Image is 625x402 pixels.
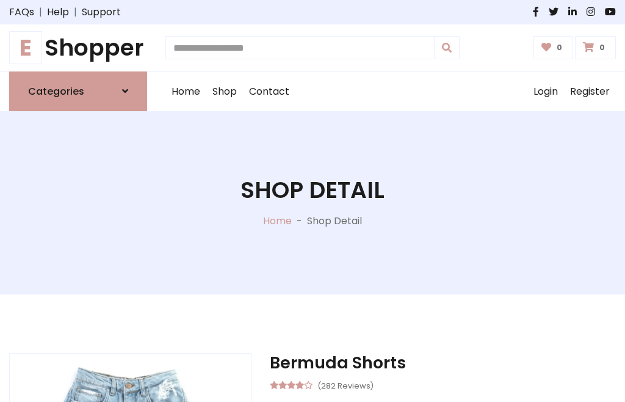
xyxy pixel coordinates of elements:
[9,71,147,111] a: Categories
[533,36,573,59] a: 0
[575,36,616,59] a: 0
[165,72,206,111] a: Home
[47,5,69,20] a: Help
[292,214,307,228] p: -
[564,72,616,111] a: Register
[9,31,42,64] span: E
[34,5,47,20] span: |
[307,214,362,228] p: Shop Detail
[317,378,374,392] small: (282 Reviews)
[9,5,34,20] a: FAQs
[527,72,564,111] a: Login
[69,5,82,20] span: |
[240,177,385,204] h1: Shop Detail
[28,86,84,97] h6: Categories
[82,5,121,20] a: Support
[9,34,147,62] h1: Shopper
[263,214,292,228] a: Home
[243,72,295,111] a: Contact
[9,34,147,62] a: EShopper
[554,42,565,53] span: 0
[270,353,616,373] h3: Bermuda Shorts
[596,42,608,53] span: 0
[206,72,243,111] a: Shop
